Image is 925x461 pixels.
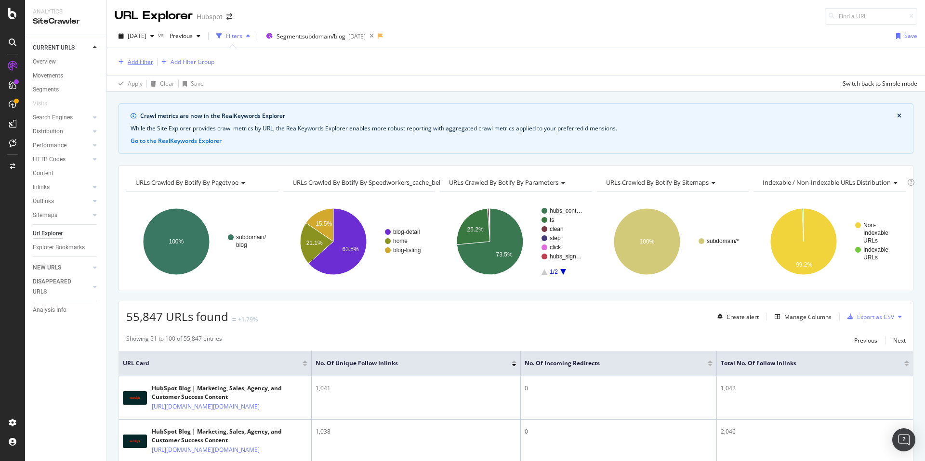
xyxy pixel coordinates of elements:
[893,336,906,345] div: Next
[123,435,147,448] img: main image
[147,76,174,91] button: Clear
[606,178,709,187] span: URLs Crawled By Botify By sitemaps
[169,238,184,245] text: 100%
[33,182,50,192] div: Inlinks
[825,8,917,25] input: Find a URL
[33,71,100,81] a: Movements
[33,305,100,315] a: Analysis Info
[292,178,460,187] span: URLs Crawled By Botify By speedworkers_cache_behaviors
[892,28,917,44] button: Save
[191,79,204,88] div: Save
[115,28,158,44] button: [DATE]
[393,229,420,235] text: blog-detail
[316,384,516,393] div: 1,041
[784,313,832,321] div: Manage Columns
[123,359,300,368] span: URL Card
[212,28,254,44] button: Filters
[126,334,222,346] div: Showing 51 to 100 of 55,847 entries
[771,311,832,322] button: Manage Columns
[126,308,228,324] span: 55,847 URLs found
[904,32,917,40] div: Save
[550,269,558,275] text: 1/2
[721,384,909,393] div: 1,042
[843,79,917,88] div: Switch back to Simple mode
[33,196,54,206] div: Outlinks
[33,71,63,81] div: Movements
[863,222,876,229] text: Non-
[550,226,564,232] text: clean
[306,240,322,246] text: 21.1%
[33,154,90,165] a: HTTP Codes
[316,220,332,227] text: 15.5%
[550,244,561,251] text: click
[33,113,90,123] a: Search Engines
[33,229,100,239] a: Url Explorer
[857,313,894,321] div: Export as CSV
[33,263,61,273] div: NEW URLS
[721,359,890,368] span: Total No. of Follow Inlinks
[863,237,878,244] text: URLs
[232,318,236,321] img: Equal
[128,32,146,40] span: 2025 Aug. 5th
[348,32,366,40] div: [DATE]
[393,238,408,244] text: home
[119,103,913,154] div: info banner
[33,154,66,165] div: HTTP Codes
[33,305,66,315] div: Analysis Info
[152,384,307,401] div: HubSpot Blog | Marketing, Sales, Agency, and Customer Success Content
[727,313,759,321] div: Create alert
[262,28,366,44] button: Segment:subdomain/blog[DATE]
[597,200,749,283] svg: A chart.
[33,210,57,220] div: Sitemaps
[525,359,693,368] span: No. of Incoming Redirects
[33,127,90,137] a: Distribution
[236,234,266,241] text: subdomain/
[895,110,904,122] button: close banner
[496,251,513,258] text: 73.5%
[604,175,740,190] h4: URLs Crawled By Botify By sitemaps
[33,16,99,27] div: SiteCrawler
[440,200,592,283] svg: A chart.
[33,263,90,273] a: NEW URLS
[33,113,73,123] div: Search Engines
[316,427,516,436] div: 1,038
[33,127,63,137] div: Distribution
[550,235,561,242] text: step
[33,243,85,253] div: Explorer Bookmarks
[226,32,242,40] div: Filters
[639,238,654,245] text: 100%
[33,141,90,151] a: Performance
[33,43,90,53] a: CURRENT URLS
[467,226,484,233] text: 25.2%
[863,254,878,261] text: URLs
[33,57,56,67] div: Overview
[171,58,214,66] div: Add Filter Group
[291,175,475,190] h4: URLs Crawled By Botify By speedworkers_cache_behaviors
[152,427,307,445] div: HubSpot Blog | Marketing, Sales, Agency, and Customer Success Content
[316,359,497,368] span: No. of Unique Follow Inlinks
[133,175,270,190] h4: URLs Crawled By Botify By pagetype
[707,238,739,244] text: subdomain/*
[796,261,813,268] text: 99.2%
[277,32,345,40] span: Segment: subdomain/blog
[152,402,260,411] a: [URL][DOMAIN_NAME][DOMAIN_NAME]
[854,336,877,345] div: Previous
[33,168,100,179] a: Content
[33,99,57,109] a: Visits
[236,242,247,248] text: blog
[158,56,214,68] button: Add Filter Group
[179,76,204,91] button: Save
[863,246,888,253] text: Indexable
[128,79,143,88] div: Apply
[33,168,53,179] div: Content
[128,58,153,66] div: Add Filter
[126,200,278,283] svg: A chart.
[525,384,713,393] div: 0
[115,56,153,68] button: Add Filter
[283,200,436,283] svg: A chart.
[140,112,897,120] div: Crawl metrics are now in the RealKeywords Explorer
[131,124,901,133] div: While the Site Explorer provides crawl metrics by URL, the RealKeywords Explorer enables more rob...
